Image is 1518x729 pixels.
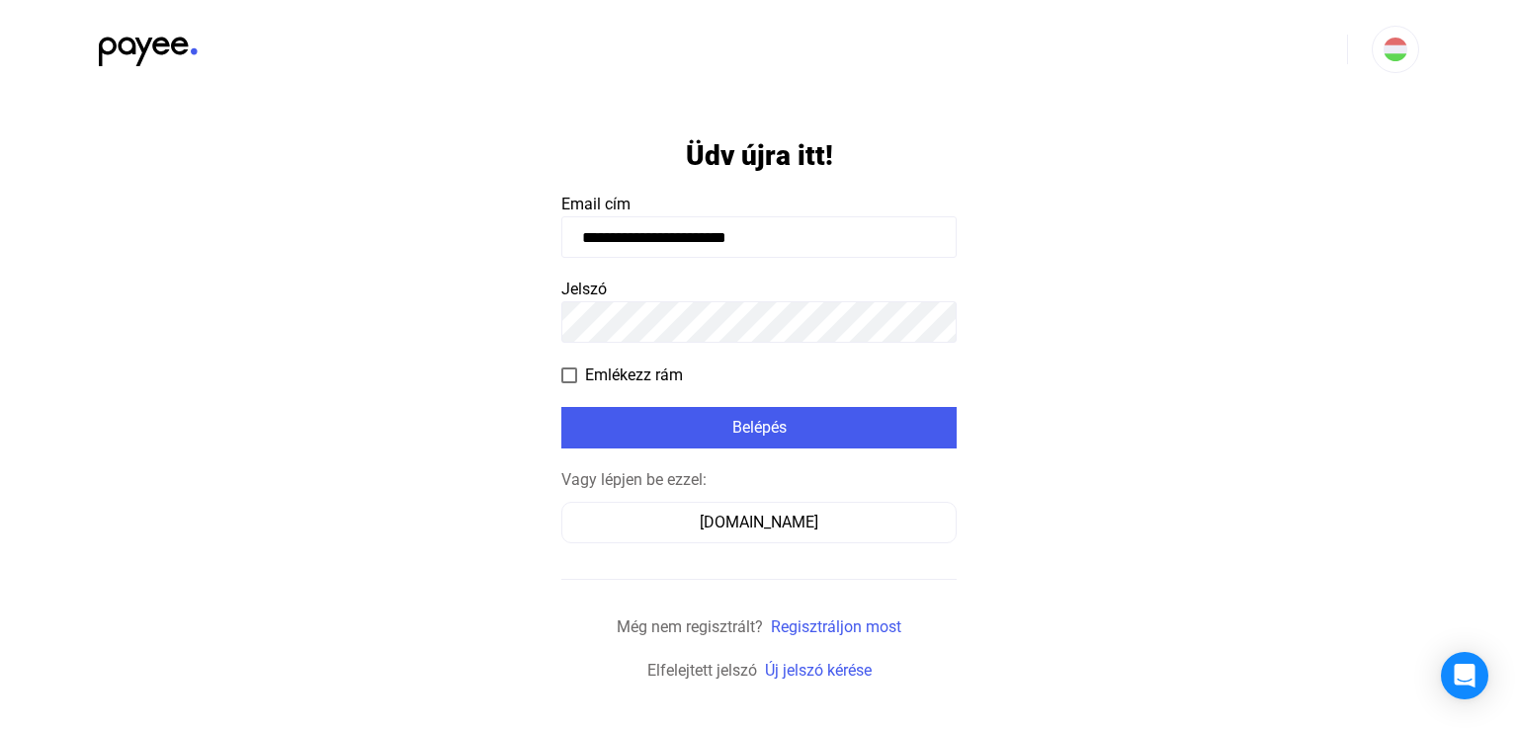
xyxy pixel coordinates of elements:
button: HU [1372,26,1419,73]
a: Új jelszó kérése [765,661,872,680]
div: Open Intercom Messenger [1441,652,1488,699]
h1: Üdv újra itt! [686,138,833,173]
span: Jelszó [561,280,607,298]
div: Belépés [567,416,951,440]
span: Elfelejtett jelszó [647,661,757,680]
a: [DOMAIN_NAME] [561,513,957,531]
span: Emlékezz rám [585,364,683,387]
div: Vagy lépjen be ezzel: [561,468,957,492]
span: Email cím [561,195,631,213]
a: Regisztráljon most [771,617,901,636]
img: HU [1384,38,1407,61]
div: [DOMAIN_NAME] [568,511,950,534]
img: black-payee-blue-dot.svg [99,26,198,66]
span: Még nem regisztrált? [617,617,763,636]
button: [DOMAIN_NAME] [561,502,957,543]
button: Belépés [561,407,957,448]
